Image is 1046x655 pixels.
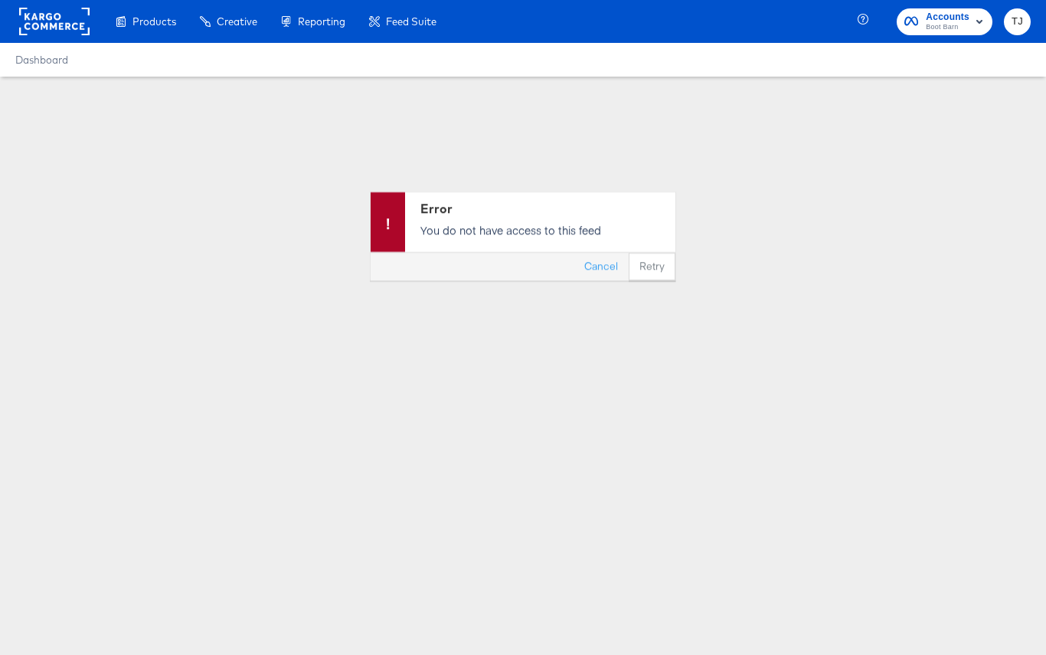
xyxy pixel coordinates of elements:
[217,15,257,28] span: Creative
[926,9,969,25] span: Accounts
[386,15,436,28] span: Feed Suite
[897,8,992,35] button: AccountsBoot Barn
[132,15,176,28] span: Products
[15,54,68,66] a: Dashboard
[926,21,969,34] span: Boot Barn
[420,200,668,218] div: Error
[1004,8,1031,35] button: TJ
[574,253,629,280] button: Cancel
[1010,13,1025,31] span: TJ
[298,15,345,28] span: Reporting
[420,222,668,237] p: You do not have access to this feed
[629,253,675,280] button: Retry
